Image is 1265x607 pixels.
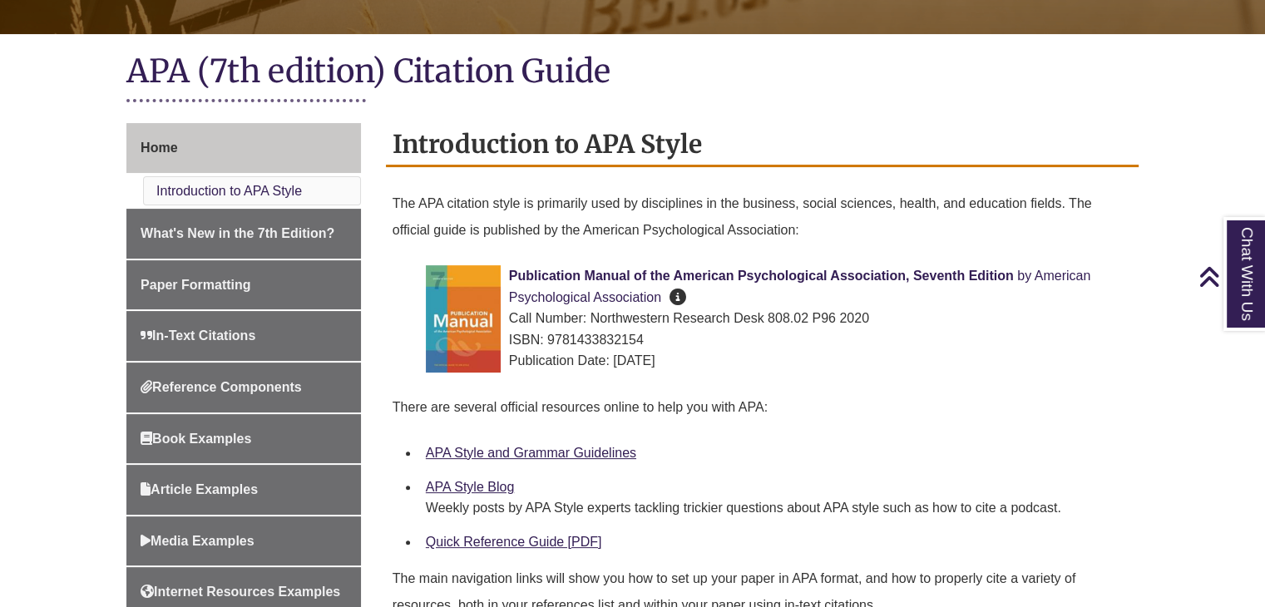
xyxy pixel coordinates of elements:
[141,432,251,446] span: Book Examples
[426,480,514,494] a: APA Style Blog
[141,278,250,292] span: Paper Formatting
[126,260,361,310] a: Paper Formatting
[156,184,302,198] a: Introduction to APA Style
[126,516,361,566] a: Media Examples
[1198,265,1261,288] a: Back to Top
[426,446,636,460] a: APA Style and Grammar Guidelines
[126,311,361,361] a: In-Text Citations
[393,387,1132,427] p: There are several official resources online to help you with APA:
[126,123,361,173] a: Home
[126,465,361,515] a: Article Examples
[141,585,340,599] span: Internet Resources Examples
[141,141,177,155] span: Home
[141,380,302,394] span: Reference Components
[141,482,258,496] span: Article Examples
[509,269,1090,304] span: American Psychological Association
[1017,269,1031,283] span: by
[426,350,1125,372] div: Publication Date: [DATE]
[393,184,1132,250] p: The APA citation style is primarily used by disciplines in the business, social sciences, health,...
[126,363,361,412] a: Reference Components
[426,498,1125,518] div: Weekly posts by APA Style experts tackling trickier questions about APA style such as how to cite...
[126,209,361,259] a: What's New in the 7th Edition?
[426,308,1125,329] div: Call Number: Northwestern Research Desk 808.02 P96 2020
[126,414,361,464] a: Book Examples
[126,51,1139,95] h1: APA (7th edition) Citation Guide
[141,534,254,548] span: Media Examples
[426,535,602,549] a: Quick Reference Guide [PDF]
[141,226,334,240] span: What's New in the 7th Edition?
[141,328,255,343] span: In-Text Citations
[509,269,1090,304] a: Publication Manual of the American Psychological Association, Seventh Edition by American Psychol...
[426,329,1125,351] div: ISBN: 9781433832154
[386,123,1139,167] h2: Introduction to APA Style
[509,269,1014,283] span: Publication Manual of the American Psychological Association, Seventh Edition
